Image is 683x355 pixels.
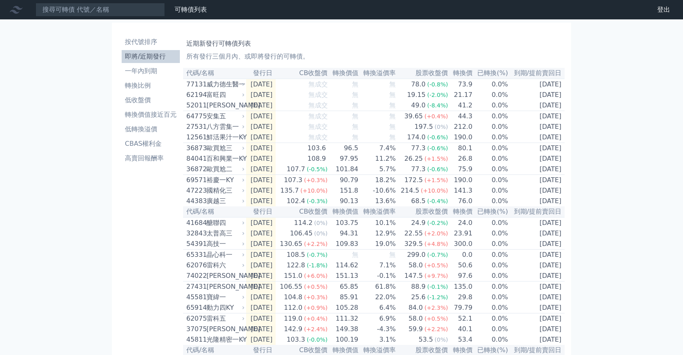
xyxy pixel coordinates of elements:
div: 64775 [186,111,204,121]
td: [DATE] [508,292,565,302]
td: [DATE] [246,175,276,186]
td: 79.79 [448,302,472,313]
div: 雷科六 [207,260,243,270]
td: 0.0% [473,100,508,111]
h1: 近期新發行可轉債列表 [186,39,561,48]
span: (0%) [434,124,448,130]
td: 22.0% [359,292,396,302]
td: 0.0% [473,239,508,250]
div: 54391 [186,239,204,249]
td: 149.38 [328,324,359,334]
div: 雷科五 [207,314,243,323]
td: 0.0% [473,153,508,164]
input: 搜尋可轉債 代號／名稱 [36,3,165,17]
th: 轉換溢價率 [359,206,396,217]
th: 到期/提前賣回日 [508,68,565,79]
div: 84.0 [407,303,425,313]
a: 高賣回報酬率 [122,152,180,165]
td: 0.0% [473,143,508,154]
td: [DATE] [508,185,565,196]
td: [DATE] [508,281,565,292]
td: [DATE] [246,239,276,250]
td: 190.0 [448,132,472,143]
span: (+1.5%) [424,155,448,162]
td: [DATE] [508,79,565,90]
div: [PERSON_NAME] [207,271,243,281]
th: 代碼/名稱 [183,206,246,217]
div: 36873 [186,143,204,153]
span: (+2.0%) [424,230,448,237]
div: 25.6 [409,292,427,302]
span: 無 [352,80,358,88]
span: (-0.4%) [427,198,448,204]
td: [DATE] [508,153,565,164]
td: [DATE] [246,185,276,196]
div: 22.55 [403,229,424,238]
span: (+0.3%) [304,294,327,300]
div: 84041 [186,154,204,164]
td: -4.3% [359,324,396,334]
div: 58.0 [407,314,425,323]
td: [DATE] [508,313,565,324]
td: 26.8 [448,153,472,164]
span: (+0.5%) [424,315,448,322]
td: 21.17 [448,90,472,100]
div: 58.0 [407,260,425,270]
th: 代碼/名稱 [183,68,246,79]
td: [DATE] [508,302,565,313]
div: 27531 [186,122,204,132]
td: [DATE] [508,239,565,250]
div: 晶心科一 [207,250,243,260]
span: 無 [389,251,396,258]
div: 威力德生醫一 [207,80,243,89]
td: 50.6 [448,260,472,271]
span: (+2.2%) [304,241,327,247]
span: 無 [352,101,358,109]
div: 歐買尬三 [207,143,243,153]
td: [DATE] [246,153,276,164]
td: 135.0 [448,281,472,292]
span: (+10.0%) [300,187,327,194]
td: 96.5 [328,143,359,154]
td: [DATE] [246,302,276,313]
td: [DATE] [508,122,565,132]
td: [DATE] [508,164,565,175]
span: 無 [389,101,396,109]
td: [DATE] [246,100,276,111]
span: (-0.2%) [427,220,448,226]
li: 轉換比例 [122,81,180,90]
td: 114.62 [328,260,359,271]
td: 300.0 [448,239,472,250]
div: 102.4 [285,196,307,206]
td: [DATE] [508,175,565,186]
a: 轉換比例 [122,79,180,92]
div: 44383 [186,196,204,206]
span: (+0.5%) [424,262,448,269]
td: 0.0 [448,250,472,260]
li: 一年內到期 [122,66,180,76]
td: [DATE] [246,313,276,324]
div: 329.5 [403,239,424,249]
span: (-8.4%) [427,102,448,109]
span: 無 [352,123,358,130]
span: (+9.7%) [424,273,448,279]
th: 轉換溢價率 [359,68,396,79]
div: 32843 [186,229,204,238]
div: 107.7 [285,164,307,174]
td: [DATE] [508,228,565,239]
td: 0.0% [473,281,508,292]
td: [DATE] [508,271,565,281]
div: 135.7 [279,186,301,195]
th: 發行日 [246,206,276,217]
td: 11.2% [359,153,396,164]
td: 19.0% [359,239,396,250]
td: 0.0% [473,228,508,239]
th: 已轉換(%) [473,206,508,217]
td: 0.0% [473,313,508,324]
a: 轉換價值接近百元 [122,108,180,121]
td: 0.0% [473,164,508,175]
div: 299.0 [405,250,427,260]
td: 76.0 [448,196,472,206]
span: (+0.3%) [304,177,327,183]
span: (+2.3%) [424,305,448,311]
